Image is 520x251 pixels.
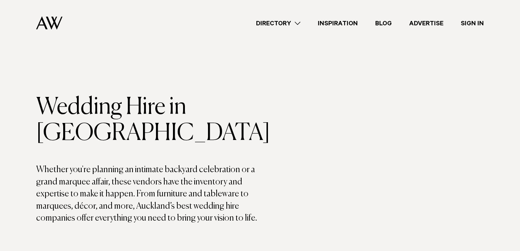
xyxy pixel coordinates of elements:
[36,16,62,30] img: Auckland Weddings Logo
[247,18,309,28] a: Directory
[36,164,260,225] p: Whether you're planning an intimate backyard celebration or a grand marquee affair, these vendors...
[36,94,260,146] h1: Wedding Hire in [GEOGRAPHIC_DATA]
[400,18,452,28] a: Advertise
[367,18,400,28] a: Blog
[452,18,493,28] a: Sign In
[309,18,367,28] a: Inspiration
